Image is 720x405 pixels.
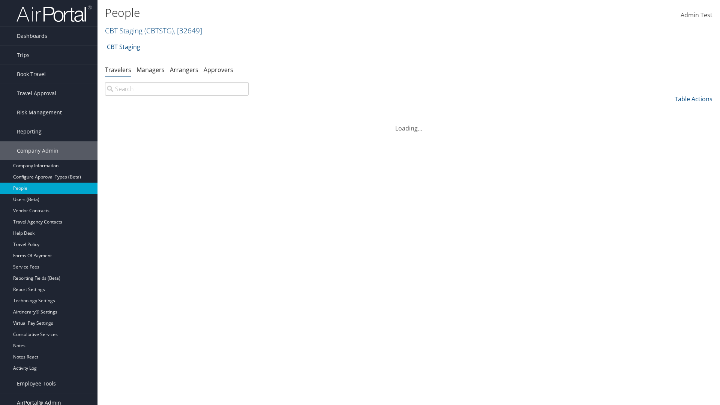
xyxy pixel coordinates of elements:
a: Approvers [204,66,233,74]
span: Book Travel [17,65,46,84]
span: Trips [17,46,30,64]
h1: People [105,5,510,21]
a: CBT Staging [105,25,202,36]
span: ( CBTSTG ) [144,25,174,36]
a: Table Actions [675,95,712,103]
span: Risk Management [17,103,62,122]
span: Dashboards [17,27,47,45]
span: Admin Test [681,11,712,19]
span: Employee Tools [17,374,56,393]
div: Loading... [105,115,712,133]
a: Admin Test [681,4,712,27]
span: , [ 32649 ] [174,25,202,36]
a: Managers [136,66,165,74]
span: Company Admin [17,141,58,160]
span: Reporting [17,122,42,141]
img: airportal-logo.png [16,5,91,22]
input: Search [105,82,249,96]
a: Arrangers [170,66,198,74]
span: Travel Approval [17,84,56,103]
a: CBT Staging [107,39,140,54]
a: Travelers [105,66,131,74]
